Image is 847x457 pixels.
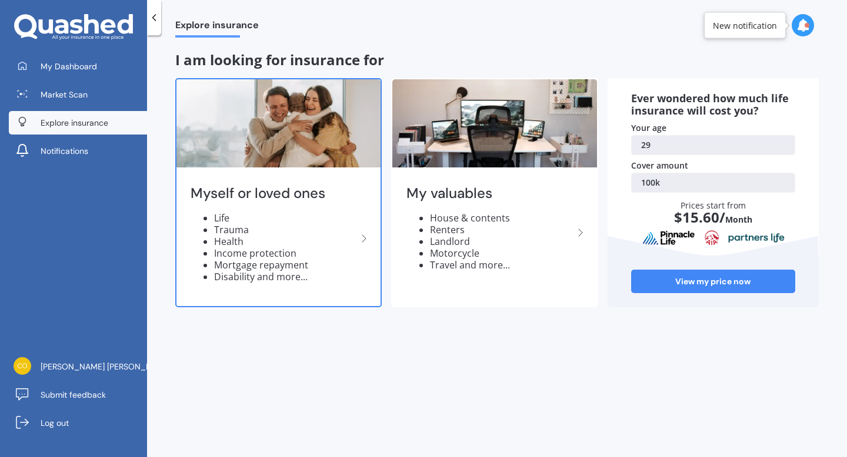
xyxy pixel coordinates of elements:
[725,214,752,225] span: Month
[430,212,573,224] li: House & contents
[674,207,725,227] span: $ 15.60 /
[713,19,777,31] div: New notification
[214,271,357,283] li: Disability and more...
[430,247,573,259] li: Motorcycle
[631,135,795,155] a: 29
[406,184,573,203] h2: My valuables
[41,145,88,157] span: Notifications
[642,230,696,246] img: pinnacle
[9,355,147,378] a: [PERSON_NAME] [PERSON_NAME]
[631,92,795,117] div: Ever wondered how much life insurance will cost you?
[9,411,147,435] a: Log out
[631,122,795,134] div: Your age
[637,200,789,236] div: Prices start from
[9,55,147,78] a: My Dashboard
[41,361,171,372] span: [PERSON_NAME] [PERSON_NAME]
[191,184,357,203] h2: Myself or loved ones
[176,79,381,168] img: Myself or loved ones
[214,259,357,271] li: Mortgage repayment
[9,383,147,406] a: Submit feedback
[631,270,795,293] a: View my price now
[41,117,108,129] span: Explore insurance
[175,19,259,35] span: Explore insurance
[41,389,106,401] span: Submit feedback
[9,83,147,106] a: Market Scan
[392,79,596,168] img: My valuables
[41,417,69,429] span: Log out
[9,139,147,163] a: Notifications
[41,61,97,72] span: My Dashboard
[14,357,31,375] img: f51e3f7fff3504bb943ff36f450e8896
[430,224,573,236] li: Renters
[214,247,357,259] li: Income protection
[9,111,147,135] a: Explore insurance
[705,230,719,246] img: aia
[214,212,357,224] li: Life
[214,236,357,247] li: Health
[631,173,795,193] a: 100k
[728,233,785,243] img: partnersLife
[175,50,384,69] span: I am looking for insurance for
[430,236,573,247] li: Landlord
[214,224,357,236] li: Trauma
[430,259,573,271] li: Travel and more...
[41,89,88,100] span: Market Scan
[631,160,795,172] div: Cover amount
